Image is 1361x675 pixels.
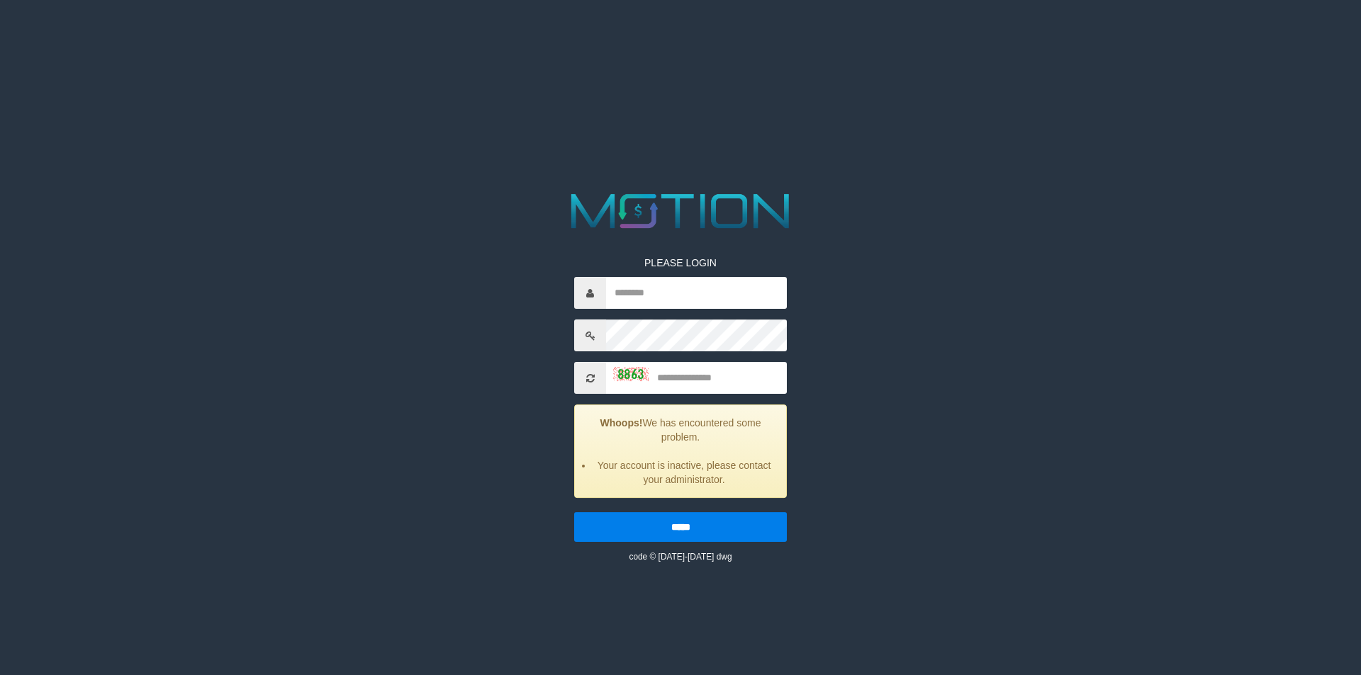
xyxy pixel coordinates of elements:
img: MOTION_logo.png [561,188,800,234]
p: PLEASE LOGIN [574,256,787,270]
div: We has encountered some problem. [574,404,787,498]
li: Your account is inactive, please contact your administrator. [593,458,775,487]
img: captcha [613,367,649,381]
small: code © [DATE]-[DATE] dwg [629,552,732,562]
strong: Whoops! [600,417,643,429]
